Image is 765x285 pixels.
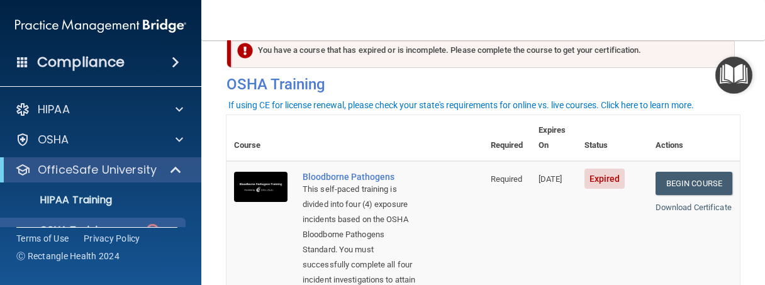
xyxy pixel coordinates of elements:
[226,99,696,111] button: If using CE for license renewal, please check your state's requirements for online vs. live cours...
[303,172,420,182] a: Bloodborne Pathogens
[226,115,295,161] th: Course
[228,101,694,109] div: If using CE for license renewal, please check your state's requirements for online vs. live cours...
[8,224,110,237] p: OSHA Training
[656,203,732,212] a: Download Certificate
[491,174,523,184] span: Required
[237,43,253,59] img: exclamation-circle-solid-danger.72ef9ffc.png
[648,115,740,161] th: Actions
[15,132,183,147] a: OSHA
[38,132,69,147] p: OSHA
[226,75,740,93] h4: OSHA Training
[15,162,182,177] a: OfficeSafe University
[656,172,732,195] a: Begin Course
[531,115,577,161] th: Expires On
[145,222,160,238] img: danger-circle.6113f641.png
[15,102,183,117] a: HIPAA
[577,115,648,161] th: Status
[38,162,157,177] p: OfficeSafe University
[16,250,120,262] span: Ⓒ Rectangle Health 2024
[16,232,69,245] a: Terms of Use
[15,13,186,38] img: PMB logo
[37,53,125,71] h4: Compliance
[539,174,562,184] span: [DATE]
[584,169,625,189] span: Expired
[715,57,752,94] button: Open Resource Center
[38,102,70,117] p: HIPAA
[483,115,531,161] th: Required
[84,232,140,245] a: Privacy Policy
[232,33,735,68] div: You have a course that has expired or is incomplete. Please complete the course to get your certi...
[8,194,112,206] p: HIPAA Training
[547,203,750,254] iframe: Drift Widget Chat Controller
